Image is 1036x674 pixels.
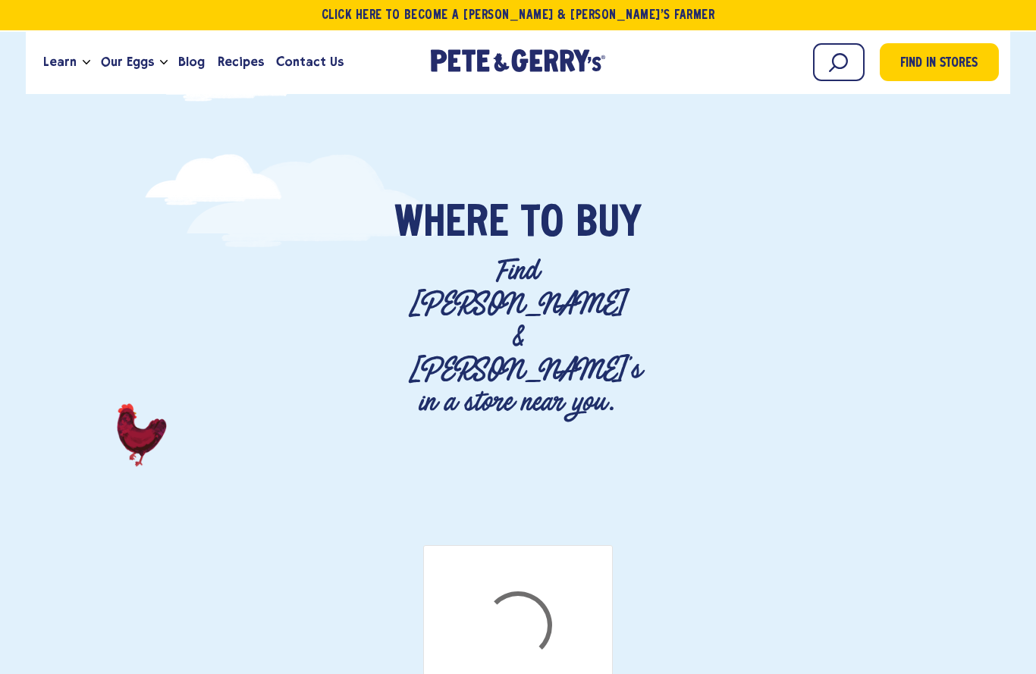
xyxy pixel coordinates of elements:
a: Find in Stores [880,43,999,81]
button: Open the dropdown menu for Learn [83,60,90,65]
p: Find [PERSON_NAME] & [PERSON_NAME]'s in a store near you. [409,255,627,419]
a: Our Eggs [95,42,160,83]
a: Recipes [212,42,270,83]
span: Buy [576,202,642,247]
span: Recipes [218,52,264,71]
a: Learn [37,42,83,83]
a: Contact Us [270,42,350,83]
button: Open the dropdown menu for Our Eggs [160,60,168,65]
span: Learn [43,52,77,71]
span: Where [394,202,509,247]
span: To [521,202,564,247]
a: Blog [172,42,211,83]
span: Blog [178,52,205,71]
span: Contact Us [276,52,344,71]
input: Search [813,43,865,81]
span: Our Eggs [101,52,154,71]
span: Find in Stores [900,54,978,74]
